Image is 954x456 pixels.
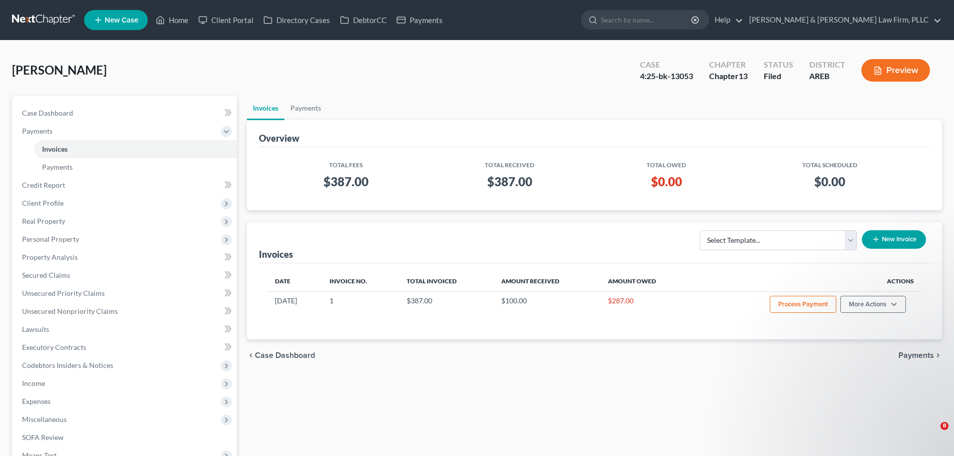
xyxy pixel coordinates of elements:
[22,217,65,225] span: Real Property
[640,71,693,82] div: 4:25-bk-13053
[14,248,237,266] a: Property Analysis
[22,235,79,243] span: Personal Property
[601,11,693,29] input: Search by name...
[710,11,743,29] a: Help
[22,199,64,207] span: Client Profile
[275,174,417,190] h3: $387.00
[934,351,942,359] i: chevron_right
[602,174,730,190] h3: $0.00
[22,343,86,351] span: Executory Contracts
[22,325,49,333] span: Lawsuits
[259,248,293,260] div: Invoices
[22,271,70,279] span: Secured Claims
[22,397,51,405] span: Expenses
[14,176,237,194] a: Credit Report
[692,271,922,291] th: Actions
[335,11,392,29] a: DebtorCC
[322,271,399,291] th: Invoice No.
[746,174,914,190] h3: $0.00
[425,155,595,170] th: Total Received
[738,155,922,170] th: Total Scheduled
[42,163,73,171] span: Payments
[34,158,237,176] a: Payments
[14,104,237,122] a: Case Dashboard
[22,253,78,261] span: Property Analysis
[22,307,118,315] span: Unsecured Nonpriority Claims
[744,11,941,29] a: [PERSON_NAME] & [PERSON_NAME] Law Firm, PLLC
[34,140,237,158] a: Invoices
[151,11,193,29] a: Home
[392,11,448,29] a: Payments
[267,155,425,170] th: Total Fees
[14,302,237,320] a: Unsecured Nonpriority Claims
[840,296,906,313] button: More Actions
[12,63,107,77] span: [PERSON_NAME]
[809,71,845,82] div: AREB
[22,379,45,387] span: Income
[594,155,738,170] th: Total Owed
[898,351,942,359] button: Payments chevron_right
[862,230,926,249] button: New Invoice
[600,271,692,291] th: Amount Owed
[14,266,237,284] a: Secured Claims
[267,271,322,291] th: Date
[640,59,693,71] div: Case
[920,422,944,446] iframe: Intercom live chat
[709,59,748,71] div: Chapter
[42,145,68,153] span: Invoices
[399,291,493,319] td: $387.00
[22,109,73,117] span: Case Dashboard
[22,181,65,189] span: Credit Report
[861,59,930,82] button: Preview
[258,11,335,29] a: Directory Cases
[105,17,138,24] span: New Case
[14,284,237,302] a: Unsecured Priority Claims
[739,71,748,81] span: 13
[267,291,322,319] td: [DATE]
[247,351,255,359] i: chevron_left
[322,291,399,319] td: 1
[22,433,64,441] span: SOFA Review
[22,361,113,369] span: Codebtors Insiders & Notices
[247,351,315,359] button: chevron_left Case Dashboard
[14,338,237,356] a: Executory Contracts
[600,291,692,319] td: $287.00
[709,71,748,82] div: Chapter
[399,271,493,291] th: Total Invoiced
[493,271,599,291] th: Amount Received
[764,71,793,82] div: Filed
[14,320,237,338] a: Lawsuits
[493,291,599,319] td: $100.00
[22,415,67,423] span: Miscellaneous
[764,59,793,71] div: Status
[22,127,53,135] span: Payments
[247,96,284,120] a: Invoices
[284,96,327,120] a: Payments
[770,296,836,313] button: Process Payment
[22,289,105,297] span: Unsecured Priority Claims
[193,11,258,29] a: Client Portal
[14,428,237,446] a: SOFA Review
[809,59,845,71] div: District
[940,422,948,430] span: 8
[433,174,587,190] h3: $387.00
[259,132,299,144] div: Overview
[898,351,934,359] span: Payments
[255,351,315,359] span: Case Dashboard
